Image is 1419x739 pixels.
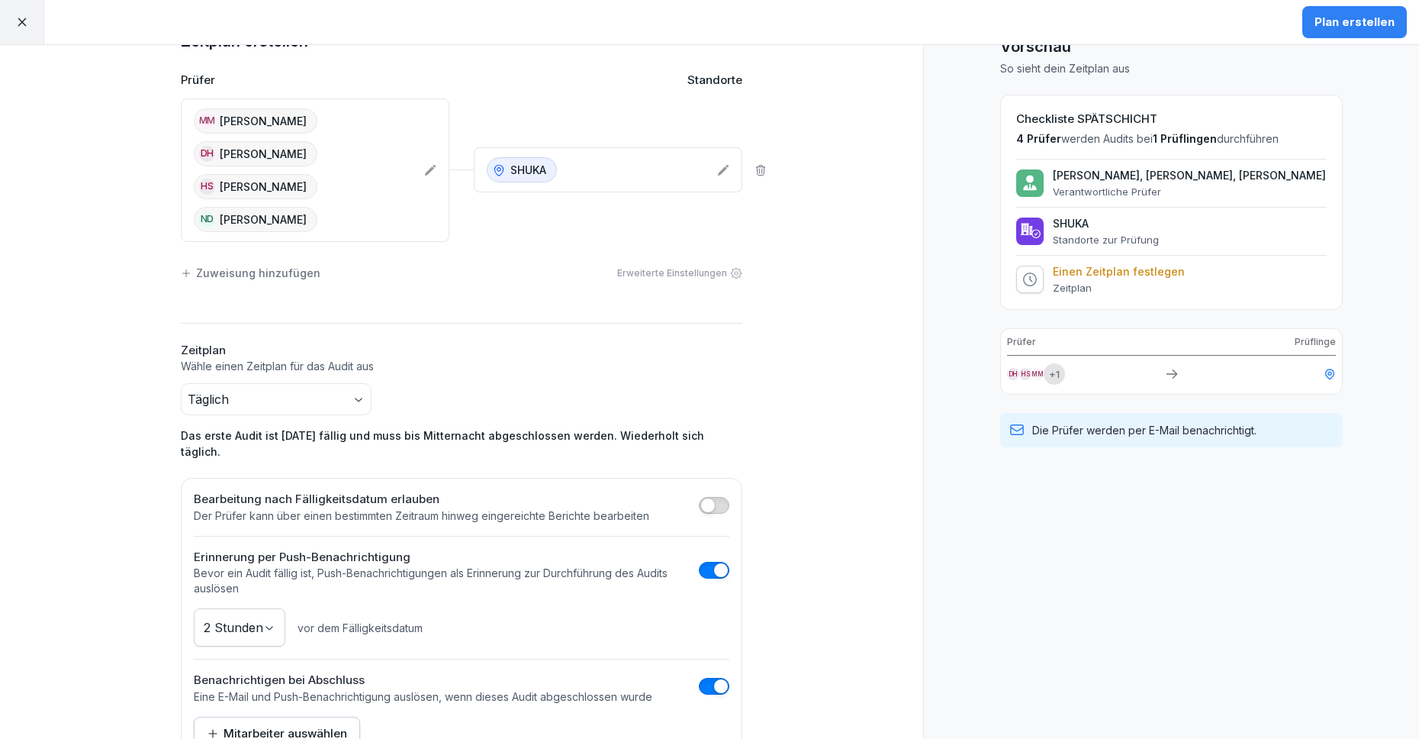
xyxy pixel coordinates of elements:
[1019,368,1031,380] div: HS
[199,179,215,195] div: HS
[194,672,652,689] h2: Benachrichtigen bei Abschluss
[220,113,307,129] p: [PERSON_NAME]
[1032,422,1257,438] p: Die Prüfer werden per E-Mail benachrichtigt.
[1016,131,1327,147] p: werden Audits bei durchführen
[181,342,742,360] h2: Zeitplan
[1016,111,1327,128] h2: Checkliste SPÄTSCHICHT
[1153,132,1217,145] span: 1 Prüflingen
[1295,335,1336,349] p: Prüflinge
[194,491,649,508] h2: Bearbeitung nach Fälligkeitsdatum erlauben
[1053,265,1185,279] p: Einen Zeitplan festlegen
[1053,217,1159,231] p: SHUKA
[194,689,652,705] p: Eine E-Mail und Push-Benachrichtigung auslösen, wenn dieses Audit abgeschlossen wurde
[199,113,215,129] div: MM
[194,549,691,566] h2: Erinnerung per Push-Benachrichtigung
[220,146,307,162] p: [PERSON_NAME]
[1053,186,1326,198] p: Verantwortliche Prüfer
[298,620,423,636] p: vor dem Fälligkeitsdatum
[181,72,215,89] p: Prüfer
[181,359,742,374] p: Wähle einen Zeitplan für das Audit aus
[194,508,649,524] p: Der Prüfer kann über einen bestimmten Zeitraum hinweg eingereichte Berichte bearbeiten
[1007,368,1019,380] div: DH
[199,211,215,228] div: ND
[220,211,307,228] p: [PERSON_NAME]
[199,146,215,162] div: DH
[181,428,742,460] p: Das erste Audit ist [DATE] fällig und muss bis Mitternacht abgeschlossen werden. Wiederholt sich ...
[687,72,742,89] p: Standorte
[1053,282,1185,294] p: Zeitplan
[617,266,742,280] div: Erweiterte Einstellungen
[181,265,320,281] div: Zuweisung hinzufügen
[1053,169,1326,182] p: [PERSON_NAME], [PERSON_NAME], [PERSON_NAME]
[1007,335,1036,349] p: Prüfer
[1031,368,1044,380] div: MM
[510,162,546,178] p: SHUKA
[1016,132,1061,145] span: 4 Prüfer
[1000,35,1343,58] h1: Vorschau
[1000,61,1343,76] p: So sieht dein Zeitplan aus
[220,179,307,195] p: [PERSON_NAME]
[194,566,691,596] p: Bevor ein Audit fällig ist, Push-Benachrichtigungen als Erinnerung zur Durchführung des Audits au...
[1302,6,1407,38] button: Plan erstellen
[1314,14,1395,31] div: Plan erstellen
[1044,363,1065,385] div: + 1
[1053,234,1159,246] p: Standorte zur Prüfung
